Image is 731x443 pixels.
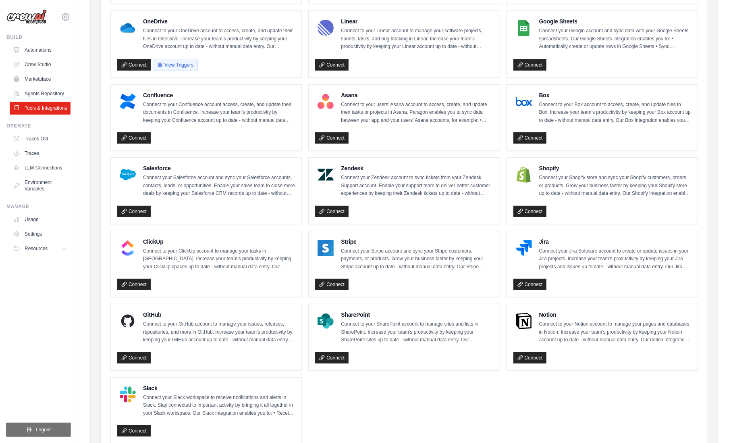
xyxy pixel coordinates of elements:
[143,174,295,198] p: Connect your Salesforce account and sync your Salesforce accounts, contacts, leads, or opportunit...
[25,245,48,252] span: Resources
[341,91,493,99] h4: Asana
[117,132,151,144] a: Connect
[120,387,136,403] img: Slack Logo
[6,34,71,40] div: Build
[539,247,691,271] p: Connect your Jira Software account to create or update issues in your Jira projects. Increase you...
[36,426,51,433] span: Logout
[318,167,334,183] img: Zendesk Logo
[10,147,71,160] a: Traces
[513,132,547,144] a: Connect
[516,94,532,110] img: Box Logo
[120,94,136,110] img: Confluence Logo
[143,17,295,25] h4: OneDrive
[318,313,334,329] img: SharePoint Logo
[117,206,151,217] a: Connect
[513,352,547,364] a: Connect
[6,423,71,437] button: Logout
[539,238,691,246] h4: Jira
[117,59,151,71] a: Connect
[10,161,71,174] a: LLM Connections
[10,242,71,255] button: Resources
[117,352,151,364] a: Connect
[539,174,691,198] p: Connect your Shopify store and sync your Shopify customers, orders, or products. Grow your busine...
[539,91,691,99] h4: Box
[315,352,349,364] a: Connect
[10,73,71,86] a: Marketplace
[516,167,532,183] img: Shopify Logo
[513,279,547,290] a: Connect
[341,174,493,198] p: Connect your Zendesk account to sync tickets from your Zendesk Support account. Enable your suppo...
[516,313,532,329] img: Notion Logo
[143,311,295,319] h4: GitHub
[539,311,691,319] h4: Notion
[120,240,136,256] img: ClickUp Logo
[143,164,295,172] h4: Salesforce
[10,102,71,115] a: Tools & Integrations
[516,240,532,256] img: Jira Logo
[10,87,71,100] a: Agents Repository
[318,94,334,110] img: Asana Logo
[341,17,493,25] h4: Linear
[117,425,151,437] a: Connect
[10,58,71,71] a: Crew Studio
[10,213,71,226] a: Usage
[120,20,136,36] img: OneDrive Logo
[143,27,295,51] p: Connect to your OneDrive account to access, create, and update their files in OneDrive. Increase ...
[315,279,349,290] a: Connect
[10,132,71,145] a: Traces Old
[539,27,691,51] p: Connect your Google account and sync data with your Google Sheets spreadsheets. Our Google Sheets...
[539,320,691,344] p: Connect to your Notion account to manage your pages and databases in Notion. Increase your team’s...
[341,101,493,125] p: Connect to your users’ Asana account to access, create, and update their tasks or projects in Asa...
[143,384,295,392] h4: Slack
[143,320,295,344] p: Connect to your GitHub account to manage your issues, releases, repositories, and more in GitHub....
[10,228,71,240] a: Settings
[143,394,295,418] p: Connect your Slack workspace to receive notifications and alerts in Slack. Stay connected to impo...
[516,20,532,36] img: Google Sheets Logo
[143,91,295,99] h4: Confluence
[6,123,71,129] div: Operate
[539,101,691,125] p: Connect to your Box account to access, create, and update files in Box. Increase your team’s prod...
[341,27,493,51] p: Connect to your Linear account to manage your software projects, sprints, tasks, and bug tracking...
[10,44,71,56] a: Automations
[341,238,493,246] h4: Stripe
[143,101,295,125] p: Connect to your Confluence account access, create, and update their documents in Confluence. Incr...
[341,247,493,271] p: Connect your Stripe account and sync your Stripe customers, payments, or products. Grow your busi...
[10,176,71,195] a: Environment Variables
[6,9,47,25] img: Logo
[341,164,493,172] h4: Zendesk
[6,203,71,210] div: Manage
[117,279,151,290] a: Connect
[143,238,295,246] h4: ClickUp
[341,320,493,344] p: Connect to your SharePoint account to manage sites and lists in SharePoint. Increase your team’s ...
[513,59,547,71] a: Connect
[315,59,349,71] a: Connect
[341,311,493,319] h4: SharePoint
[143,247,295,271] p: Connect to your ClickUp account to manage your tasks in [GEOGRAPHIC_DATA]. Increase your team’s p...
[120,313,136,329] img: GitHub Logo
[513,206,547,217] a: Connect
[120,167,136,183] img: Salesforce Logo
[318,240,334,256] img: Stripe Logo
[153,59,198,71] button: View Triggers
[539,17,691,25] h4: Google Sheets
[315,132,349,144] a: Connect
[539,164,691,172] h4: Shopify
[318,20,334,36] img: Linear Logo
[315,206,349,217] a: Connect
